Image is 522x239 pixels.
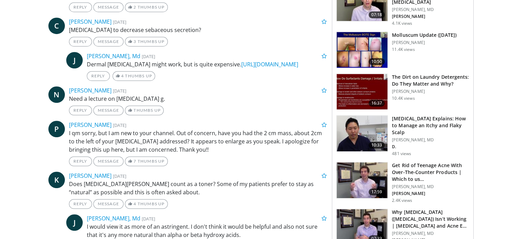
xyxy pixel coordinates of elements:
[392,74,469,87] h3: The Dirt on Laundry Detergents: Do They Matter and Why?
[113,71,155,81] a: 4 Thumbs Up
[336,32,469,68] a: 10:50 Molluscum Update ([DATE]) [PERSON_NAME] 11.4K views
[69,180,327,196] p: Does [MEDICAL_DATA][PERSON_NAME] count as a toner? Some of my patients prefer to stay as “natural...
[48,18,65,34] a: C
[392,151,411,156] p: 481 views
[93,106,124,115] a: Message
[48,172,65,188] a: K
[121,73,124,78] span: 4
[392,162,469,183] h3: Get Rid of Teenage Acne With Over-The-Counter Products | Which to us…
[125,106,164,115] a: Thumbs Up
[134,201,136,206] span: 4
[69,156,92,166] a: Reply
[337,32,387,68] img: f51b4d6d-4f3a-4ff8-aca7-3ff3d12b1e6d.150x105_q85_crop-smart_upscale.jpg
[392,184,469,189] p: [PERSON_NAME], MD
[113,122,126,128] small: [DATE]
[69,2,92,12] a: Reply
[392,21,412,26] p: 4.1K views
[125,2,168,12] a: 2 Thumbs Up
[392,191,469,196] p: [PERSON_NAME]
[87,222,327,239] p: I would view it as more of an astringent. I don't think it would be helpful and also not sure tha...
[336,162,469,203] a: 17:59 Get Rid of Teenage Acne With Over-The-Counter Products | Which to us… [PERSON_NAME], MD [PE...
[69,199,92,209] a: Reply
[113,173,126,179] small: [DATE]
[69,18,112,25] a: [PERSON_NAME]
[337,116,387,151] img: be4bcf48-3664-4af8-9f94-dd57e2e39cb6.150x105_q85_crop-smart_upscale.jpg
[369,58,385,65] span: 10:50
[392,32,456,39] h3: Molluscum Update ([DATE])
[392,14,469,19] p: [PERSON_NAME]
[69,37,92,46] a: Reply
[87,60,327,68] p: Dermal [MEDICAL_DATA] might work, but is quite expensive.
[69,121,112,129] a: [PERSON_NAME]
[113,88,126,94] small: [DATE]
[93,37,124,46] a: Message
[66,52,83,68] a: J
[392,198,412,203] p: 2.4K views
[392,137,469,143] p: [PERSON_NAME], MD
[369,100,385,107] span: 16:37
[125,199,168,209] a: 4 Thumbs Up
[69,87,112,94] a: [PERSON_NAME]
[241,61,298,68] a: [URL][DOMAIN_NAME]
[369,142,385,149] span: 10:33
[392,144,469,150] p: D.
[69,129,327,154] p: I qm sorry, but I am new to your channel. Out of concern, have you had the 2 cm mass, about 2cm t...
[392,115,469,136] h3: [MEDICAL_DATA] Explains: How to Manage an Itchy and Flaky Scalp
[93,2,124,12] a: Message
[134,39,136,44] span: 3
[392,40,456,45] p: [PERSON_NAME]
[87,52,140,60] a: [PERSON_NAME], Md
[69,26,327,34] p: [MEDICAL_DATA] to decrease sebaceous secretion?
[337,74,387,110] img: 7ae38220-1079-4581-b804-9f95799b0f25.150x105_q85_crop-smart_upscale.jpg
[69,172,112,180] a: [PERSON_NAME]
[134,159,136,164] span: 7
[48,121,65,137] a: P
[125,37,168,46] a: 3 Thumbs Up
[392,47,415,52] p: 11.4K views
[134,4,136,10] span: 2
[87,71,110,81] a: Reply
[392,96,415,101] p: 10.4K views
[369,188,385,195] span: 17:59
[113,19,126,25] small: [DATE]
[69,95,327,103] p: Need a lecture on [MEDICAL_DATA] g.
[392,7,469,12] p: [PERSON_NAME], MD
[392,89,469,94] p: [PERSON_NAME]
[87,215,140,222] a: [PERSON_NAME], Md
[69,106,92,115] a: Reply
[369,11,385,18] span: 07:18
[142,216,155,222] small: [DATE]
[142,53,155,59] small: [DATE]
[48,86,65,103] a: N
[392,231,469,236] p: [PERSON_NAME], MD
[125,156,168,166] a: 7 Thumbs Up
[336,74,469,110] a: 16:37 The Dirt on Laundry Detergents: Do They Matter and Why? [PERSON_NAME] 10.4K views
[337,162,387,198] img: f37a3d88-8914-4235-808d-6ba84b47ab93.150x105_q85_crop-smart_upscale.jpg
[66,214,83,231] a: J
[93,199,124,209] a: Message
[93,156,124,166] a: Message
[392,209,469,229] h3: Why [MEDICAL_DATA] ([MEDICAL_DATA]) Isn’t Working | [MEDICAL_DATA] and Acne E…
[336,115,469,156] a: 10:33 [MEDICAL_DATA] Explains: How to Manage an Itchy and Flaky Scalp [PERSON_NAME], MD D. 481 views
